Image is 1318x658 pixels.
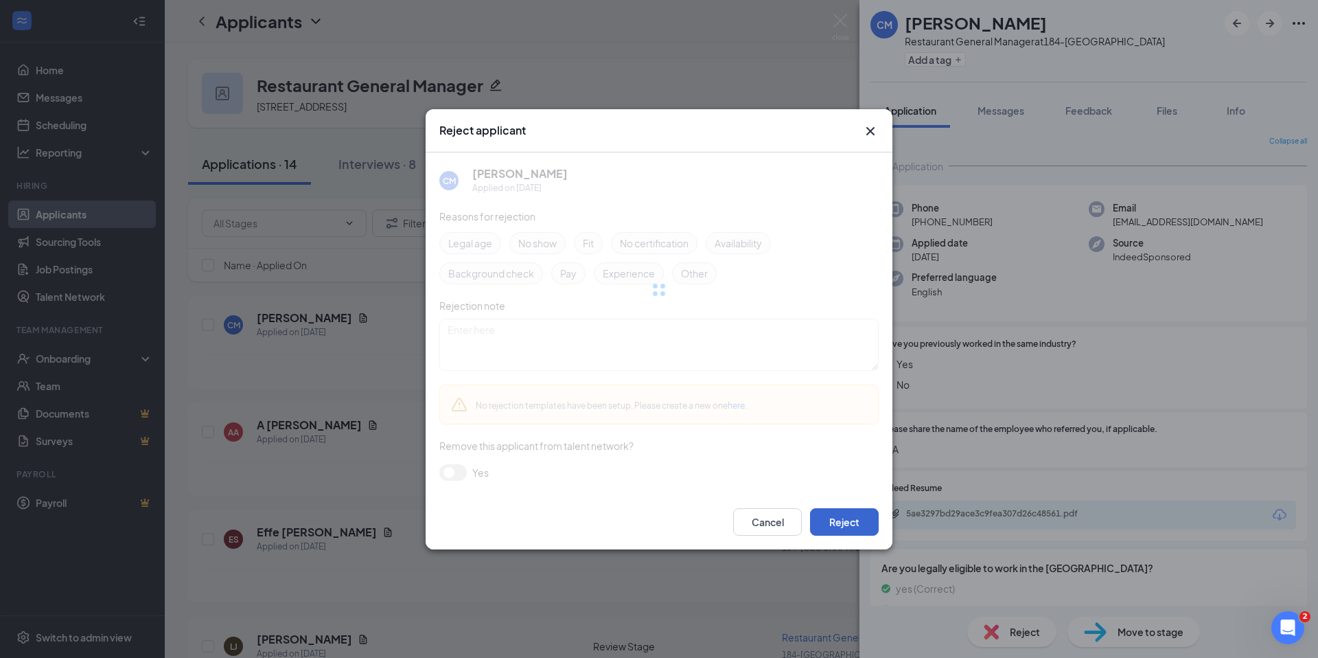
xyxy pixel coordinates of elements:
button: Close [862,123,879,139]
button: Reject [810,508,879,536]
button: Cancel [733,508,802,536]
iframe: Intercom live chat [1271,611,1304,644]
h3: Reject applicant [439,123,526,138]
span: 2 [1299,611,1310,622]
svg: Cross [862,123,879,139]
